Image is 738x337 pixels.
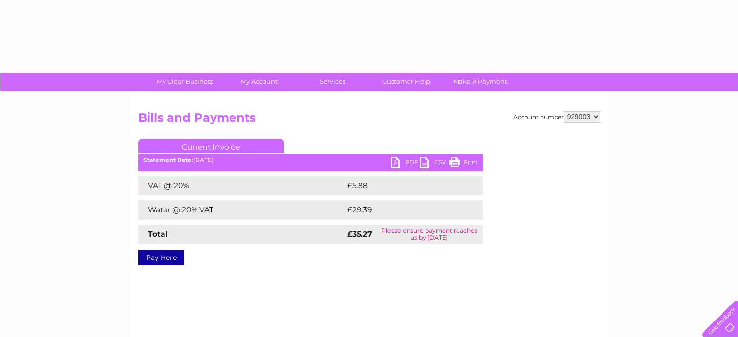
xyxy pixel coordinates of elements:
[420,157,449,171] a: CSV
[145,73,225,91] a: My Clear Business
[449,157,478,171] a: Print
[138,250,184,265] a: Pay Here
[391,157,420,171] a: PDF
[148,229,168,239] strong: Total
[219,73,299,91] a: My Account
[366,73,446,91] a: Customer Help
[138,176,345,195] td: VAT @ 20%
[376,225,483,244] td: Please ensure payment reaches us by [DATE]
[440,73,520,91] a: Make A Payment
[345,200,463,220] td: £29.39
[143,156,193,163] b: Statement Date:
[293,73,373,91] a: Services
[513,111,600,123] div: Account number
[347,229,372,239] strong: £35.27
[345,176,460,195] td: £5.88
[138,139,284,153] a: Current Invoice
[138,111,600,129] h2: Bills and Payments
[138,157,483,163] div: [DATE]
[138,200,345,220] td: Water @ 20% VAT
